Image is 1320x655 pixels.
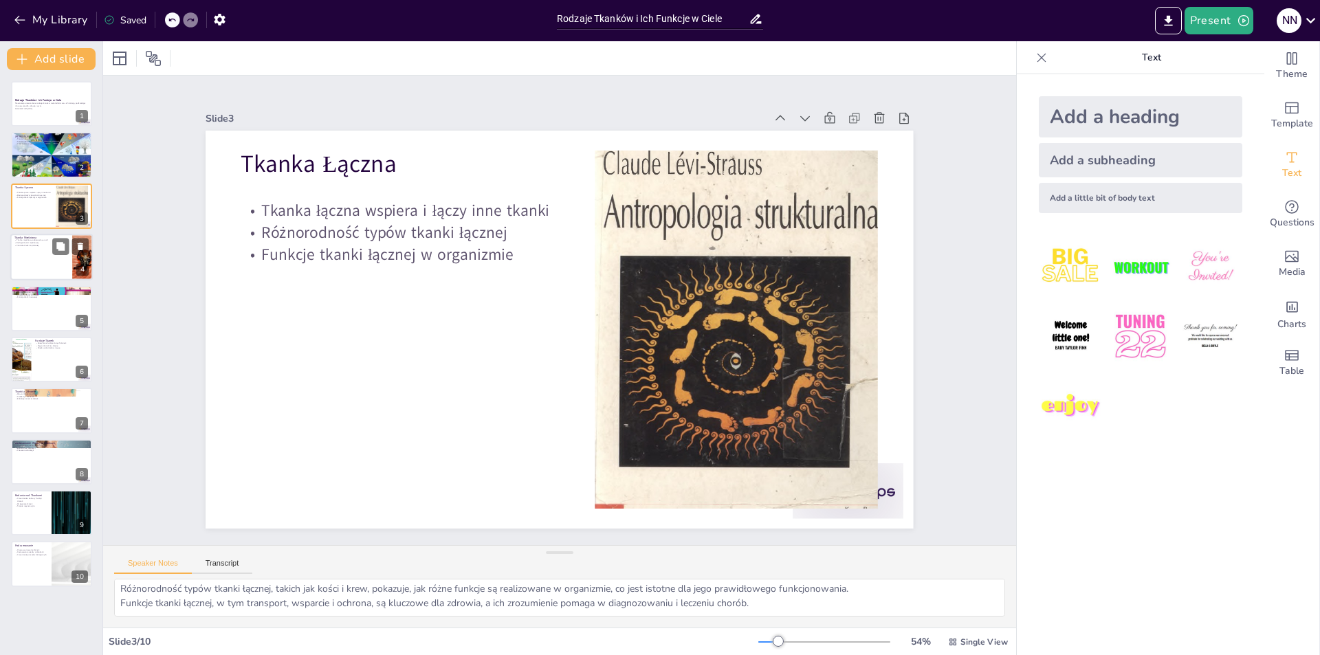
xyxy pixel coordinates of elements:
div: 4 [76,264,89,276]
img: 6.jpeg [1178,304,1242,368]
p: Edukacja na temat tkanek [15,398,88,401]
p: Zastosowanie wiedzy w medycynie [15,444,88,447]
div: 54 % [904,635,937,648]
div: 2 [76,162,88,174]
div: 6 [76,366,88,378]
p: Badania nad tkankami [15,447,88,449]
p: Funkcje tkanki nerwowej [15,296,88,298]
p: Znaczenie w biologii [15,449,88,452]
img: 2.jpeg [1108,235,1172,299]
div: 3 [11,184,92,229]
div: 3 [76,212,88,225]
div: 9 [11,490,92,535]
span: Text [1282,166,1301,181]
div: Add a little bit of body text [1039,183,1242,213]
span: Media [1279,265,1306,280]
p: Tkanka mięśniowa odpowiada za ruch [14,239,68,242]
div: 10 [71,570,88,583]
span: Table [1279,364,1304,379]
div: Add text boxes [1264,140,1319,190]
div: Add a heading [1039,96,1242,137]
p: Tkanka łączna wspiera i łączy inne tkanki [252,167,571,222]
p: Text [1053,41,1251,74]
p: Zastosowanie Wiedzy o Tkankach [15,441,88,445]
div: Add images, graphics, shapes or video [1264,239,1319,289]
p: Funkcje tkanki łącznej w organizmie [247,211,566,266]
div: 7 [11,388,92,433]
p: Zastosowanie wiedzy o tkankach [15,551,47,553]
span: Single View [960,636,1008,647]
div: 5 [76,315,88,327]
span: Charts [1277,317,1306,332]
p: Generated with [URL] [15,107,88,110]
p: Funkcje Tkanek [35,339,88,343]
p: Różnorodność typów tkanki łącznej [15,194,52,197]
p: Prezentacja omawia różne rodzaje tkanek w ciele ludzkim oraz ich funkcje, podkreślając ich znacze... [15,102,88,107]
div: Saved [104,14,146,27]
span: Template [1271,116,1313,131]
p: Wiedza o tkankach w nauce [35,347,88,350]
img: 3.jpeg [1178,235,1242,299]
p: Różnorodność typów tkanki łącznej [250,189,569,244]
div: 7 [76,417,88,430]
p: Wpływ tkanek na zdrowie [15,393,88,396]
div: Add charts and graphs [1264,289,1319,338]
div: 8 [76,468,88,480]
div: Get real-time input from your audience [1264,190,1319,239]
p: Tkanka Mięśniowa [14,236,68,240]
div: N N [1277,8,1301,33]
p: Badania nad Tkankami [15,493,47,498]
p: Tkanka nerwowa przewodzi impulsy nerwowe [15,291,88,293]
div: 9 [76,519,88,531]
p: Specyficzne funkcje różnych tkanek [35,342,88,344]
input: Insert title [557,9,749,29]
p: Terapie regeneracyjne [15,505,47,508]
div: 8 [11,439,92,485]
button: Delete Slide [72,238,89,255]
button: Export to PowerPoint [1155,7,1182,34]
img: 5.jpeg [1108,304,1172,368]
p: Struktura tkanki nerwowej [15,293,88,296]
div: Change the overall theme [1264,41,1319,91]
p: Zrozumienie procesów biologicznych [15,553,47,556]
p: Tkanka nabłonkowa uczestniczy w wchłanianiu i wydzielaniu [15,140,88,142]
button: N N [1277,7,1301,34]
img: 1.jpeg [1039,235,1103,299]
p: Tkanki a Zdrowie [15,390,88,394]
div: 6 [11,337,92,382]
div: Add ready made slides [1264,91,1319,140]
button: Duplicate Slide [52,238,69,255]
div: Slide 3 [227,76,784,148]
p: Tkanka Łączna [15,186,52,190]
p: Kluczowe znaczenie tkanek [15,548,47,551]
div: 4 [10,234,93,280]
div: 5 [11,286,92,331]
p: Wpływ tkanek na zdrowie [35,344,88,347]
button: Speaker Notes [114,559,192,574]
p: Zrozumienie struktury i funkcji tkanek [15,498,47,502]
span: Position [145,50,162,67]
div: 10 [11,541,92,586]
div: Slide 3 / 10 [109,635,758,648]
img: 7.jpeg [1039,375,1103,438]
div: 1 [11,81,92,126]
button: My Library [10,9,93,31]
p: Tkanka łączna wspiera i łączy inne tkanki [15,191,52,194]
div: Layout [109,47,131,69]
div: Add a table [1264,338,1319,388]
div: 2 [11,132,92,177]
p: Zróżnicowanie typów tkanki nabłonkowej [15,142,88,145]
p: Podsumowanie [15,543,47,547]
span: Questions [1270,215,1314,230]
p: Tkanka Nerwowa [15,287,88,291]
p: Kontrola tkanki mięśniowej [14,245,68,247]
span: Theme [1276,67,1308,82]
div: Add a subheading [1039,143,1242,177]
p: Tkanka nabłonkowa pokrywa ciała i narządy [15,137,88,140]
p: [PERSON_NAME] [15,134,88,138]
p: Funkcje tkanki łącznej w organizmie [15,197,52,199]
img: 4.jpeg [1039,304,1103,368]
p: Rodzaje tkanki mięśniowej [14,242,68,245]
strong: Rodzaje Tkanków i Ich Funkcje w Ciele [15,98,61,102]
p: Problemy z tkankami [15,395,88,398]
